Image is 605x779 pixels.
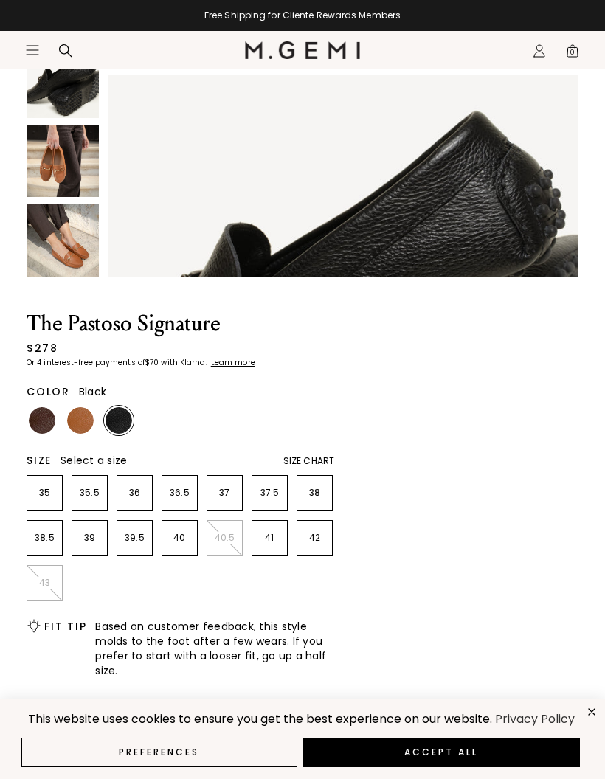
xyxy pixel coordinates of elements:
h2: Size [27,454,52,466]
p: 39 [72,532,107,544]
a: Privacy Policy (opens in a new tab) [492,710,576,729]
p: 38 [297,487,332,499]
button: Open site menu [25,43,40,58]
klarna-placement-style-body: Or 4 interest-free payments of [27,357,145,368]
p: 37 [207,487,242,499]
p: 36 [117,487,152,499]
p: 37.5 [252,487,287,499]
h1: The Pastoso Signature [27,313,334,335]
p: 36.5 [162,487,197,499]
button: Accept All [303,738,581,767]
span: Based on customer feedback, this style molds to the foot after a few wears. If you prefer to star... [95,619,334,678]
div: $278 [27,341,58,356]
span: Select a size [60,453,127,468]
p: 43 [27,577,62,589]
img: The Pastoso Signature [27,204,99,276]
p: 39.5 [117,532,152,544]
p: 40 [162,532,197,544]
klarna-placement-style-body: with Klarna [161,357,209,368]
button: Preferences [21,738,297,767]
div: Size Chart [283,455,334,467]
p: 41 [252,532,287,544]
span: 0 [565,46,580,61]
p: 35.5 [72,487,107,499]
span: This website uses cookies to ensure you get the best experience on our website. [28,710,492,727]
p: 38.5 [27,532,62,544]
p: 42 [297,532,332,544]
img: The Pastoso Signature [27,125,99,197]
h2: Fit Tip [44,620,86,632]
klarna-placement-style-cta: Learn more [211,357,255,368]
img: M.Gemi [245,41,361,59]
img: Chocolate [29,407,55,434]
p: 35 [27,487,62,499]
img: Tan [67,407,94,434]
p: 40.5 [207,532,242,544]
h2: Color [27,386,70,398]
div: close [586,706,598,718]
klarna-placement-style-amount: $70 [145,357,159,368]
img: Black [106,407,132,434]
span: Black [79,384,106,399]
a: Learn more [210,359,255,367]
